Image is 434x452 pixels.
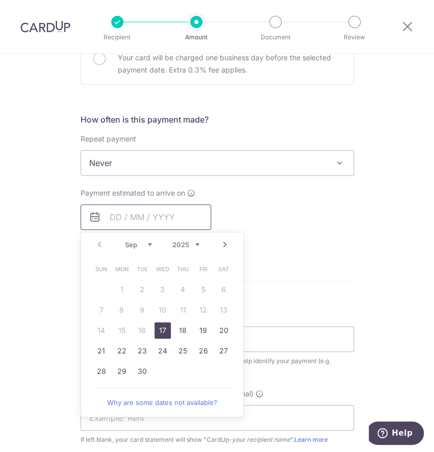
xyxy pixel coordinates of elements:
[81,134,136,144] label: Repeat payment
[168,32,225,42] p: Amount
[81,113,354,126] h5: How often is this payment made?
[175,322,191,339] a: 18
[93,392,231,413] a: Why are some dates not available?
[93,363,110,379] a: 28
[155,343,171,359] a: 24
[134,363,150,379] a: 30
[81,435,354,445] div: If left blank, your card statement will show "CardUp- ".
[114,363,130,379] a: 29
[195,322,212,339] a: 19
[232,436,290,443] i: your recipient name
[155,322,171,339] a: 17
[93,261,110,277] span: Sunday
[175,343,191,359] a: 25
[175,261,191,277] span: Thursday
[369,421,424,447] iframe: Opens a widget where you can find more information
[247,32,304,42] p: Document
[219,239,231,251] a: Next
[81,188,185,198] span: Payment estimated to arrive on
[195,343,212,359] a: 26
[20,20,70,33] img: CardUp
[216,261,232,277] span: Saturday
[134,261,150,277] span: Tuesday
[134,343,150,359] a: 23
[326,32,383,42] p: Review
[195,261,212,277] span: Friday
[294,436,328,443] a: Learn more
[216,343,232,359] a: 27
[81,151,353,175] span: Never
[155,261,171,277] span: Wednesday
[216,322,232,339] a: 20
[89,32,146,42] p: Recipient
[81,204,211,230] input: DD / MM / YYYY
[93,343,110,359] a: 21
[118,52,341,76] p: Your card will be charged one business day before the selected payment date. Extra 0.3% fee applies.
[81,150,354,176] span: Never
[81,405,354,431] input: Example: Rent
[114,261,130,277] span: Monday
[114,343,130,359] a: 22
